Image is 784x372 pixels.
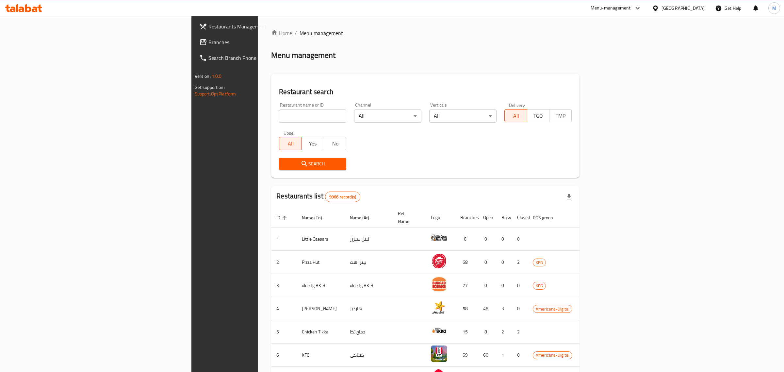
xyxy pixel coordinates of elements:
label: Upsell [284,130,296,135]
div: Total records count [325,192,360,202]
button: No [324,137,346,150]
img: Hardee's [431,299,447,315]
td: 0 [478,274,496,297]
button: Search [279,158,346,170]
td: 58 [455,297,478,320]
td: 2 [512,320,528,344]
td: 1 [496,344,512,367]
div: Export file [561,189,577,205]
th: Busy [496,208,512,228]
a: Search Branch Phone [194,50,322,66]
th: Logo [426,208,455,228]
span: Restaurants Management [208,23,317,30]
td: 8 [478,320,496,344]
th: Closed [512,208,528,228]
td: 0 [512,274,528,297]
img: Chicken Tikka [431,322,447,339]
div: All [354,110,421,123]
td: كنتاكى [345,344,393,367]
td: 0 [478,228,496,251]
span: 1.0.0 [212,72,222,80]
img: Little Caesars [431,229,447,246]
button: TGO [527,109,549,122]
td: 0 [496,251,512,274]
span: 9966 record(s) [325,194,360,200]
td: 15 [455,320,478,344]
span: Version: [195,72,211,80]
td: 68 [455,251,478,274]
span: Get support on: [195,83,225,92]
span: Americana-Digital [533,351,572,359]
td: 0 [496,274,512,297]
td: 0 [478,251,496,274]
a: Support.OpsPlatform [195,90,236,98]
img: KFC [431,346,447,362]
td: بيتزا هت [345,251,393,274]
span: Name (Ar) [350,214,378,222]
td: 69 [455,344,478,367]
label: Delivery [509,103,525,107]
td: 3 [496,297,512,320]
td: 60 [478,344,496,367]
td: 48 [478,297,496,320]
div: All [429,110,497,123]
nav: breadcrumb [271,29,580,37]
td: 0 [512,228,528,251]
span: Name (En) [302,214,331,222]
div: [GEOGRAPHIC_DATA] [661,5,705,12]
h2: Restaurant search [279,87,572,97]
h2: Restaurants list [276,191,360,202]
span: Yes [304,139,321,148]
td: 0 [496,228,512,251]
button: All [279,137,302,150]
th: Open [478,208,496,228]
button: TMP [549,109,572,122]
span: Branches [208,38,317,46]
span: KFG [533,259,546,266]
span: All [507,111,524,121]
span: Search [284,160,341,168]
span: TMP [552,111,569,121]
span: Americana-Digital [533,305,572,313]
td: old kfg BK-3 [345,274,393,297]
td: دجاج تكا [345,320,393,344]
span: ID [276,214,289,222]
td: ليتل سيزرز [345,228,393,251]
a: Restaurants Management [194,19,322,34]
a: Branches [194,34,322,50]
td: 0 [512,344,528,367]
span: No [327,139,344,148]
input: Search for restaurant name or ID.. [279,110,346,123]
div: Menu-management [591,4,631,12]
td: 6 [455,228,478,251]
th: Branches [455,208,478,228]
span: All [282,139,299,148]
td: 2 [496,320,512,344]
span: TGO [530,111,547,121]
td: هارديز [345,297,393,320]
span: Ref. Name [398,210,418,225]
td: 2 [512,251,528,274]
img: old kfg BK-3 [431,276,447,292]
span: KFG [533,282,546,290]
img: Pizza Hut [431,253,447,269]
button: All [504,109,527,122]
td: 0 [512,297,528,320]
span: M [772,5,776,12]
td: 77 [455,274,478,297]
span: POS group [533,214,561,222]
button: Yes [302,137,324,150]
span: Search Branch Phone [208,54,317,62]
